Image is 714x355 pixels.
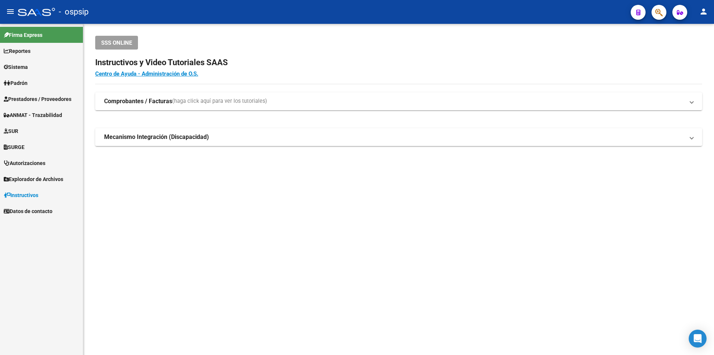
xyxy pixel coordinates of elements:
div: Open Intercom Messenger [689,330,707,348]
a: Centro de Ayuda - Administración de O.S. [95,70,198,77]
mat-expansion-panel-header: Mecanismo Integración (Discapacidad) [95,128,702,146]
span: Padrón [4,79,28,87]
span: Explorador de Archivos [4,175,63,183]
span: SSS ONLINE [101,39,132,46]
span: Reportes [4,47,30,55]
span: (haga click aquí para ver los tutoriales) [172,97,267,105]
button: SSS ONLINE [95,36,138,50]
span: Sistema [4,63,28,71]
h2: Instructivos y Video Tutoriales SAAS [95,56,702,70]
mat-icon: menu [6,7,15,16]
span: Firma Express [4,31,42,39]
strong: Mecanismo Integración (Discapacidad) [104,133,209,141]
span: Prestadores / Proveedores [4,95,71,103]
mat-icon: person [699,7,708,16]
span: SURGE [4,143,25,151]
span: Instructivos [4,191,38,199]
span: - ospsip [59,4,89,20]
mat-expansion-panel-header: Comprobantes / Facturas(haga click aquí para ver los tutoriales) [95,92,702,110]
strong: Comprobantes / Facturas [104,97,172,105]
span: ANMAT - Trazabilidad [4,111,62,119]
span: Datos de contacto [4,207,52,215]
span: SUR [4,127,18,135]
span: Autorizaciones [4,159,45,167]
